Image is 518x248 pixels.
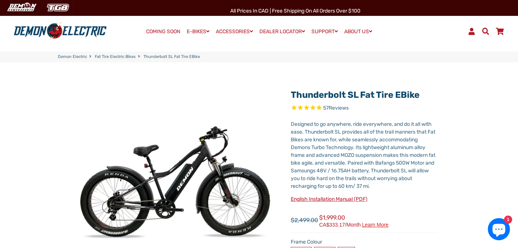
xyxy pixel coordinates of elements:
[144,54,200,60] span: Thunderbolt SL Fat Tire eBike
[43,1,73,14] img: TGB Canada
[291,238,438,246] label: Frame Colour
[184,26,212,37] a: E-BIKES
[291,216,318,225] span: $2,499.00
[95,54,136,60] a: Fat Tire Electric Bikes
[342,26,375,37] a: ABOUT US
[11,22,109,41] img: Demon Electric logo
[323,105,349,111] span: 57 reviews
[291,196,367,202] a: English Installation Manual (PDF)
[257,26,308,37] a: DEALER LOCATOR
[230,8,360,14] span: All Prices in CAD | Free shipping on all orders over $100
[486,218,512,242] inbox-online-store-chat: Shopify online store chat
[144,27,183,37] a: COMING SOON
[213,26,256,37] a: ACCESSORIES
[291,90,419,100] a: Thunderbolt SL Fat Tire eBike
[58,54,87,60] a: Demon Electric
[291,121,435,189] span: Designed to go anywhere, ride everywhere, and do it all with ease. Thunderbolt SL provides all of...
[4,1,39,14] img: Demon Electric
[329,105,349,111] span: Reviews
[309,26,341,37] a: SUPPORT
[319,213,388,227] span: $1,999.00
[291,104,438,113] span: Rated 4.9 out of 5 stars 57 reviews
